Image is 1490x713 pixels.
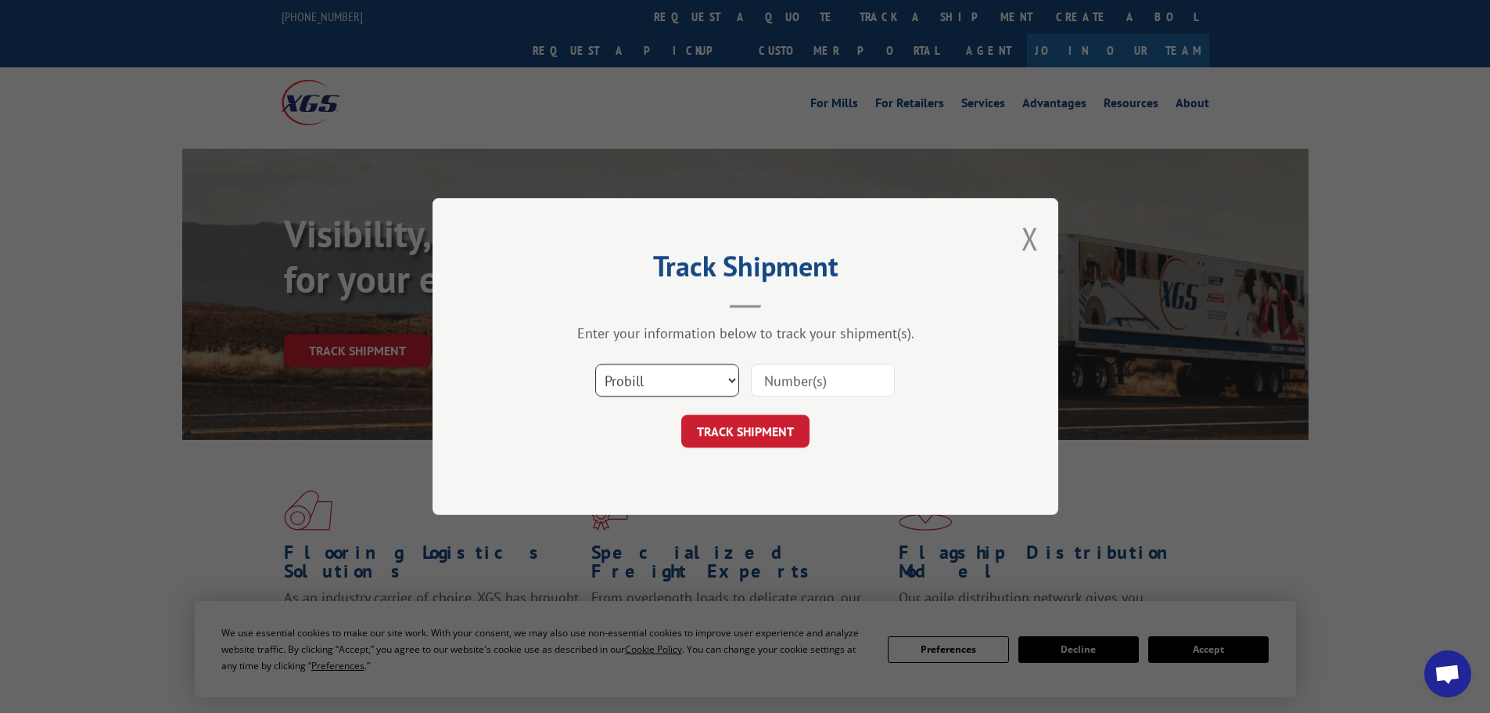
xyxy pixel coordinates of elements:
[1424,650,1471,697] div: Open chat
[681,415,810,448] button: TRACK SHIPMENT
[511,324,980,342] div: Enter your information below to track your shipment(s).
[511,255,980,285] h2: Track Shipment
[1021,218,1039,259] button: Close modal
[751,364,895,397] input: Number(s)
